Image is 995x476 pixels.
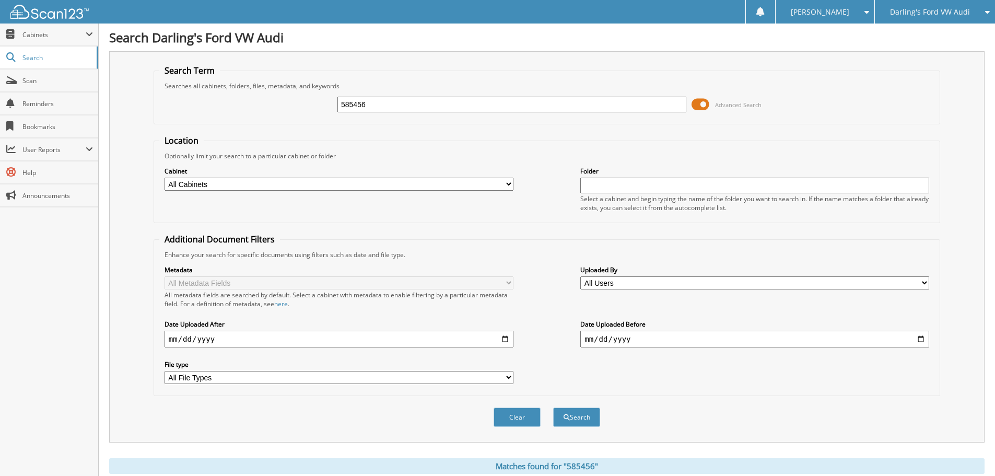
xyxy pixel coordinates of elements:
[109,29,985,46] h1: Search Darling's Ford VW Audi
[580,320,929,329] label: Date Uploaded Before
[165,291,513,308] div: All metadata fields are searched by default. Select a cabinet with metadata to enable filtering b...
[159,152,934,160] div: Optionally limit your search to a particular cabinet or folder
[22,122,93,131] span: Bookmarks
[159,65,220,76] legend: Search Term
[580,194,929,212] div: Select a cabinet and begin typing the name of the folder you want to search in. If the name match...
[165,331,513,347] input: start
[580,331,929,347] input: end
[22,76,93,85] span: Scan
[22,191,93,200] span: Announcements
[580,265,929,274] label: Uploaded By
[580,167,929,176] label: Folder
[165,360,513,369] label: File type
[165,167,513,176] label: Cabinet
[109,458,985,474] div: Matches found for "585456"
[22,30,86,39] span: Cabinets
[494,408,541,427] button: Clear
[22,168,93,177] span: Help
[22,99,93,108] span: Reminders
[890,9,970,15] span: Darling's Ford VW Audi
[715,101,762,109] span: Advanced Search
[22,53,91,62] span: Search
[159,135,204,146] legend: Location
[165,320,513,329] label: Date Uploaded After
[10,5,89,19] img: scan123-logo-white.svg
[159,250,934,259] div: Enhance your search for specific documents using filters such as date and file type.
[791,9,849,15] span: [PERSON_NAME]
[159,82,934,90] div: Searches all cabinets, folders, files, metadata, and keywords
[274,299,288,308] a: here
[165,265,513,274] label: Metadata
[159,234,280,245] legend: Additional Document Filters
[22,145,86,154] span: User Reports
[553,408,600,427] button: Search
